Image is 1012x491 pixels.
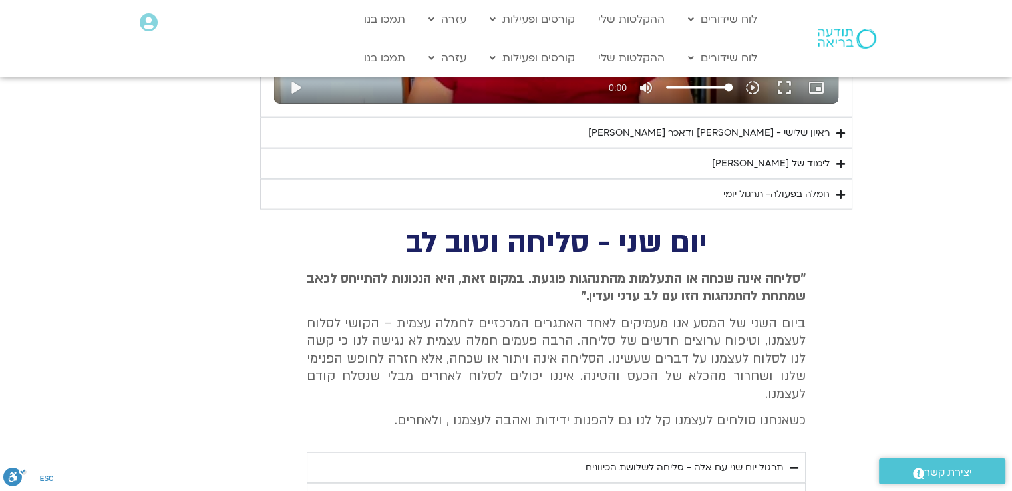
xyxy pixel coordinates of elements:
a: עזרה [422,45,473,71]
a: תמכו בנו [357,45,412,71]
div: תרגול יום שני עם אלה - סליחה לשלושת הכיוונים [586,460,783,476]
summary: תרגול יום שני עם אלה - סליחה לשלושת הכיוונים [307,452,806,483]
a: קורסים ופעילות [483,7,582,32]
a: תמכו בנו [357,7,412,32]
a: קורסים ופעילות [483,45,582,71]
a: ההקלטות שלי [591,45,671,71]
h2: יום שני - סליחה וטוב לב [307,230,806,257]
summary: ראיון שלישי - [PERSON_NAME] ודאכר [PERSON_NAME] [260,118,852,148]
a: לוח שידורים [681,45,764,71]
div: ראיון שלישי - [PERSON_NAME] ודאכר [PERSON_NAME] [588,125,830,141]
p: כשאנחנו סולחים לעצמנו קל לנו גם להפנות ידידות ואהבה לעצמנו , ולאחרים. [307,412,806,429]
a: עזרה [422,7,473,32]
img: תודעה בריאה [818,29,876,49]
div: לימוד של [PERSON_NAME] [712,156,830,172]
span: יצירת קשר [924,464,972,482]
span: ביום השני של המסע אנו מעמיקים לאחד האתגרים המרכזיים לחמלה עצמית – הקושי לסלוח לעצמנו, וטיפוח ערוצ... [307,315,806,403]
span: "סליחה אינה שכחה או התעלמות מהתנהגות פוגעת. במקום זאת, היא הנכונות להתייחס לכאב שמתחת להתנהגות הז... [307,270,806,305]
a: יצירת קשר [879,458,1005,484]
div: חמלה בפעולה- תרגול יומי [723,186,830,202]
summary: חמלה בפעולה- תרגול יומי [260,179,852,210]
summary: לימוד של [PERSON_NAME] [260,148,852,179]
a: לוח שידורים [681,7,764,32]
a: ההקלטות שלי [591,7,671,32]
